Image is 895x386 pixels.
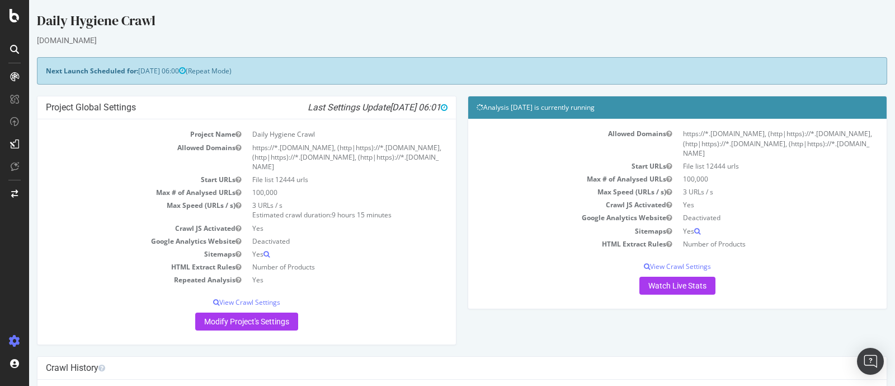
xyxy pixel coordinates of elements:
td: 3 URLs / s Estimated crawl duration: [218,199,418,221]
td: File list 12444 urls [648,160,849,173]
td: Yes [648,225,849,238]
td: Repeated Analysis [17,273,218,286]
td: Max # of Analysed URLs [17,186,218,199]
span: 9 hours 15 minutes [303,210,362,220]
td: File list 12444 urls [218,173,418,186]
div: Open Intercom Messenger [857,348,884,375]
td: 3 URLs / s [648,185,849,198]
td: Yes [218,248,418,261]
td: https://*.[DOMAIN_NAME], (http|https)://*.[DOMAIN_NAME], (http|https)://*.[DOMAIN_NAME], (http|ht... [218,141,418,173]
a: Modify Project's Settings [166,313,269,331]
td: Yes [218,273,418,286]
td: Max Speed (URLs / s) [17,199,218,221]
td: Yes [218,222,418,235]
td: Daily Hygiene Crawl [218,128,418,141]
strong: Next Launch Scheduled for: [17,66,109,76]
td: Start URLs [17,173,218,186]
i: Last Settings Update [279,102,418,113]
span: [DATE] 06:01 [361,102,418,113]
td: Start URLs [447,160,648,173]
td: Allowed Domains [447,127,648,159]
td: Allowed Domains [17,141,218,173]
td: HTML Extract Rules [447,238,648,250]
td: Crawl JS Activated [447,198,648,211]
td: Crawl JS Activated [17,222,218,235]
p: View Crawl Settings [17,297,418,307]
div: Daily Hygiene Crawl [8,11,858,35]
td: Sitemaps [447,225,648,238]
a: Watch Live Stats [610,277,686,295]
td: Project Name [17,128,218,141]
td: Number of Products [648,238,849,250]
td: Max Speed (URLs / s) [447,185,648,198]
td: Sitemaps [17,248,218,261]
h4: Project Global Settings [17,102,418,113]
td: Deactivated [648,211,849,224]
td: 100,000 [218,186,418,199]
div: [DOMAIN_NAME] [8,35,858,46]
td: Number of Products [218,261,418,273]
div: (Repeat Mode) [8,57,858,85]
td: Google Analytics Website [447,211,648,224]
td: Max # of Analysed URLs [447,173,648,185]
p: View Crawl Settings [447,262,849,271]
td: 100,000 [648,173,849,185]
h4: Crawl History [17,362,849,374]
td: https://*.[DOMAIN_NAME], (http|https)://*.[DOMAIN_NAME], (http|https)://*.[DOMAIN_NAME], (http|ht... [648,127,849,159]
td: Deactivated [218,235,418,248]
td: Yes [648,198,849,211]
td: HTML Extract Rules [17,261,218,273]
td: Google Analytics Website [17,235,218,248]
h4: Analysis [DATE] is currently running [447,102,849,113]
span: [DATE] 06:00 [109,66,157,76]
